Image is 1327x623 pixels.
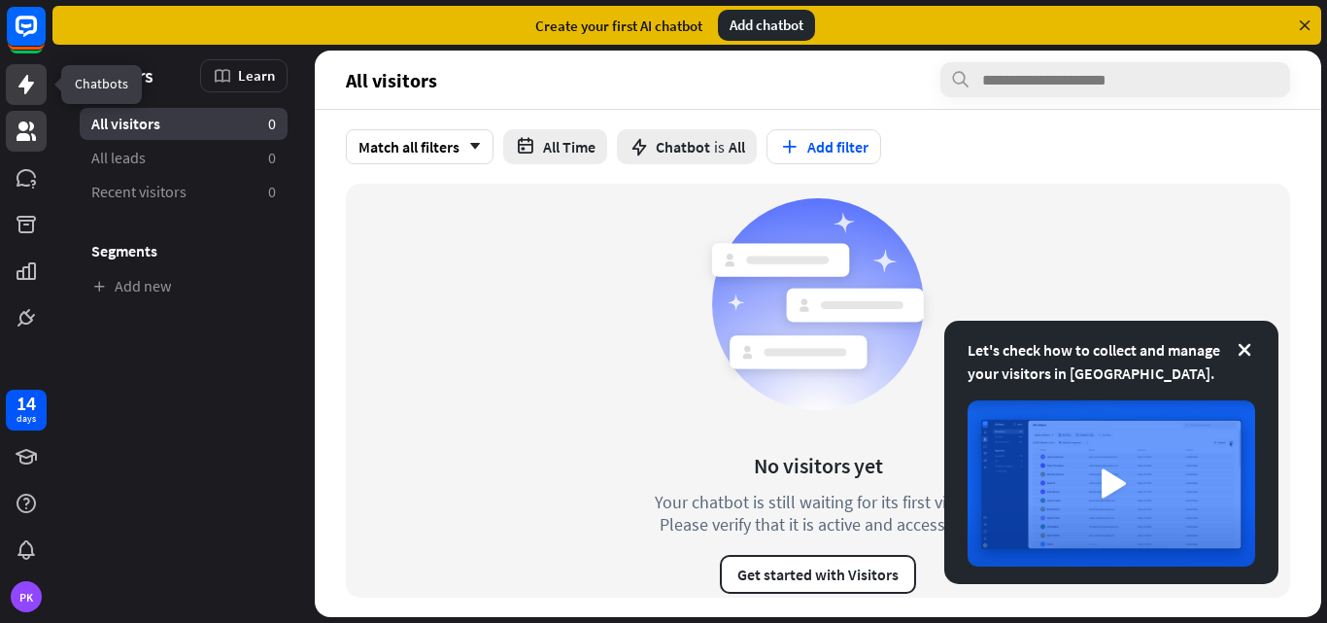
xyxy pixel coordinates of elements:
[80,142,288,174] a: All leads 0
[718,10,815,41] div: Add chatbot
[91,114,160,134] span: All visitors
[754,452,883,479] div: No visitors yet
[656,137,710,156] span: Chatbot
[720,555,916,594] button: Get started with Visitors
[503,129,607,164] button: All Time
[238,66,275,85] span: Learn
[346,129,493,164] div: Match all filters
[346,69,437,91] span: All visitors
[91,182,187,202] span: Recent visitors
[535,17,702,35] div: Create your first AI chatbot
[80,241,288,260] h3: Segments
[968,338,1255,385] div: Let's check how to collect and manage your visitors in [GEOGRAPHIC_DATA].
[17,412,36,426] div: days
[16,8,74,66] button: Open LiveChat chat widget
[714,137,725,156] span: is
[17,395,36,412] div: 14
[91,148,146,168] span: All leads
[268,148,276,168] aside: 0
[729,137,745,156] span: All
[80,270,288,302] a: Add new
[268,182,276,202] aside: 0
[11,581,42,612] div: PK
[6,390,47,431] a: 14 days
[268,114,276,134] aside: 0
[619,491,1017,536] div: Your chatbot is still waiting for its first visitor. Please verify that it is active and accessible.
[766,129,881,164] button: Add filter
[91,64,153,87] span: Visitors
[80,176,288,208] a: Recent visitors 0
[459,141,481,153] i: arrow_down
[968,400,1255,567] img: image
